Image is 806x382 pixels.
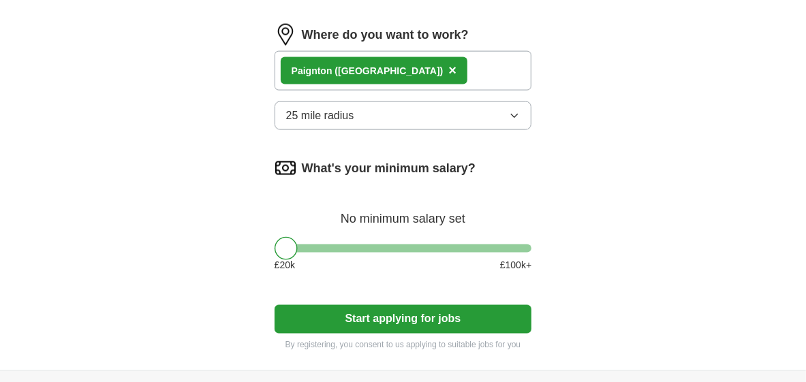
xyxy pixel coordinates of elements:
button: 25 mile radius [275,101,532,130]
span: 25 mile radius [286,108,354,124]
span: £ 20 k [275,258,295,272]
div: No minimum salary set [275,195,532,228]
span: ([GEOGRAPHIC_DATA]) [335,65,443,76]
img: location.png [275,24,296,46]
p: By registering, you consent to us applying to suitable jobs for you [275,339,532,351]
span: × [448,63,456,78]
button: × [448,61,456,81]
button: Start applying for jobs [275,305,532,334]
strong: Paignton [292,65,332,76]
label: Where do you want to work? [302,26,469,44]
label: What's your minimum salary? [302,159,476,178]
img: salary.png [275,157,296,179]
span: £ 100 k+ [500,258,531,272]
